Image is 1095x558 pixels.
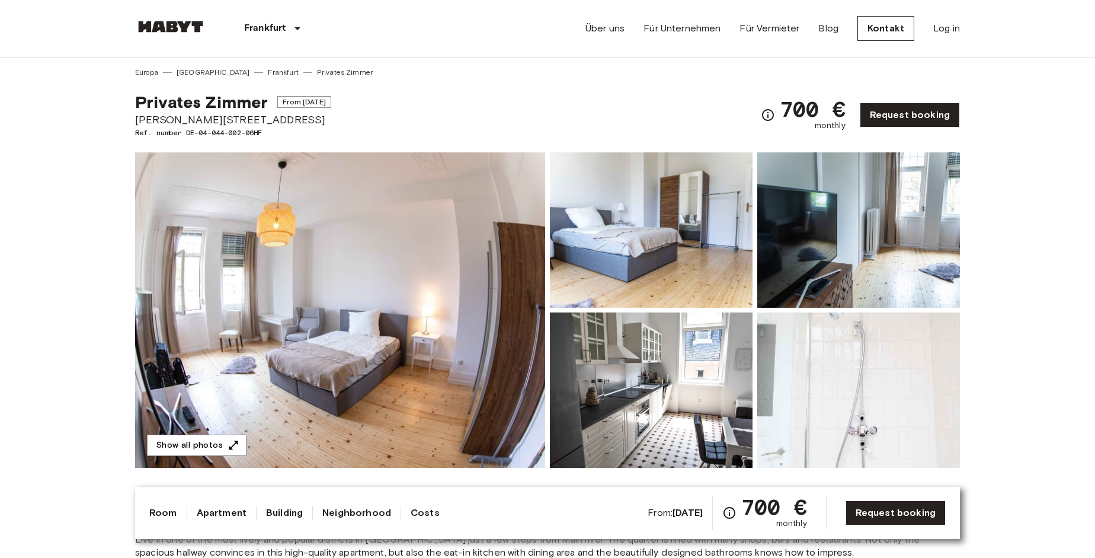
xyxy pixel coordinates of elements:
[322,506,391,520] a: Neighborhood
[643,21,721,36] a: Für Unternehmen
[933,21,960,36] a: Log in
[147,435,246,457] button: Show all photos
[197,506,246,520] a: Apartment
[411,506,440,520] a: Costs
[268,67,298,78] a: Frankfurt
[815,120,846,132] span: monthly
[818,21,838,36] a: Blog
[860,103,960,127] a: Request booking
[673,507,703,518] b: [DATE]
[135,92,268,112] span: Privates Zimmer
[550,152,753,308] img: Picture of unit DE-04-044-002-06HF
[757,313,960,468] img: Picture of unit DE-04-044-002-06HF
[149,506,177,520] a: Room
[135,152,545,468] img: Marketing picture of unit DE-04-044-002-06HF
[722,506,737,520] svg: Check cost overview for full price breakdown. Please note that discounts apply to new joiners onl...
[761,108,775,122] svg: Check cost overview for full price breakdown. Please note that discounts apply to new joiners onl...
[317,67,373,78] a: Privates Zimmer
[135,112,331,127] span: [PERSON_NAME][STREET_ADDRESS]
[857,16,914,41] a: Kontakt
[739,21,799,36] a: Für Vermieter
[135,127,331,138] span: Ref. number DE-04-044-002-06HF
[780,98,846,120] span: 700 €
[757,152,960,308] img: Picture of unit DE-04-044-002-06HF
[648,506,703,519] span: From:
[266,506,303,520] a: Building
[244,21,286,36] p: Frankfurt
[135,21,206,33] img: Habyt
[741,496,807,518] span: 700 €
[846,500,946,525] a: Request booking
[585,21,625,36] a: Über uns
[776,518,807,530] span: monthly
[550,313,753,468] img: Picture of unit DE-04-044-002-06HF
[177,67,250,78] a: [GEOGRAPHIC_DATA]
[277,96,331,108] span: From [DATE]
[135,67,158,78] a: Europa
